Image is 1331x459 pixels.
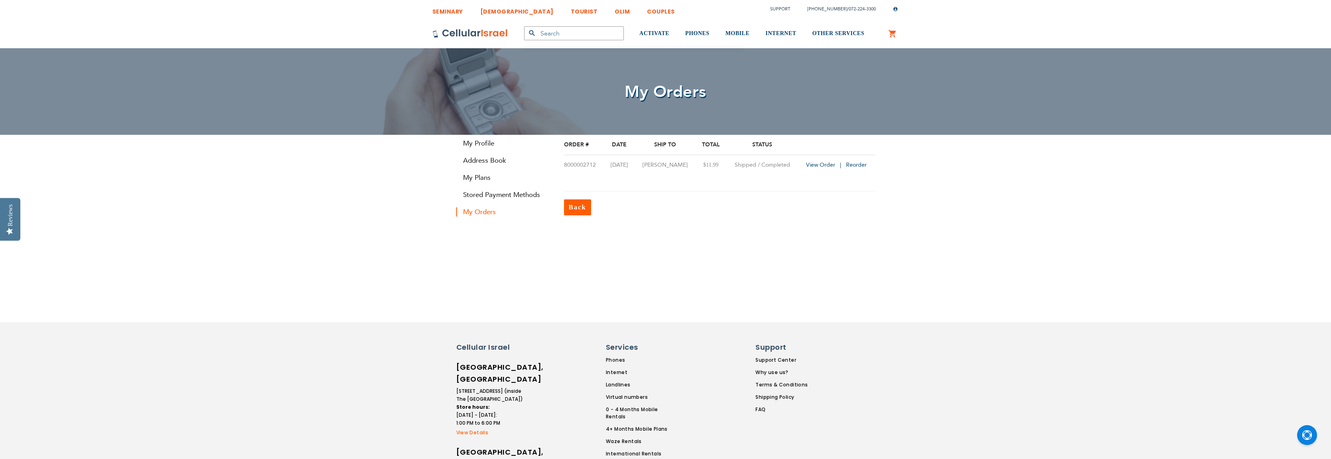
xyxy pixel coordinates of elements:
[849,6,876,12] a: 072-224-3300
[726,19,750,49] a: MOBILE
[703,162,718,168] span: $11.99
[564,155,604,175] td: 8000002712
[606,406,678,420] a: 0 - 4 Months Mobile Rentals
[456,173,552,182] a: My Plans
[765,30,796,36] span: INTERNET
[685,19,710,49] a: PHONES
[799,3,876,15] li: /
[480,2,554,17] a: [DEMOGRAPHIC_DATA]
[456,361,524,385] h6: [GEOGRAPHIC_DATA], [GEOGRAPHIC_DATA]
[635,135,696,155] th: Ship To
[606,369,678,376] a: Internet
[569,203,586,211] span: Back
[456,207,552,217] strong: My Orders
[755,394,808,401] a: Shipping Policy
[7,204,14,226] div: Reviews
[606,342,674,353] h6: Services
[846,161,867,169] a: Reorder
[564,199,591,215] a: Back
[456,404,490,410] strong: Store hours:
[625,81,706,103] span: My Orders
[639,19,669,49] a: ACTIVATE
[755,406,808,413] a: FAQ
[812,19,864,49] a: OTHER SERVICES
[456,429,524,436] a: View Details
[606,357,678,364] a: Phones
[647,2,675,17] a: COUPLES
[639,30,669,36] span: ACTIVATE
[755,381,808,388] a: Terms & Conditions
[456,190,552,199] a: Stored Payment Methods
[770,6,790,12] a: Support
[635,155,696,175] td: [PERSON_NAME]
[727,135,798,155] th: Status
[604,155,635,175] td: [DATE]
[755,369,808,376] a: Why use us?
[456,342,524,353] h6: Cellular Israel
[807,6,847,12] a: [PHONE_NUMBER]
[765,19,796,49] a: INTERNET
[685,30,710,36] span: PHONES
[606,381,678,388] a: Landlines
[755,342,803,353] h6: Support
[432,2,463,17] a: SEMINARY
[456,139,552,148] a: My Profile
[806,161,844,169] a: View Order
[524,26,624,40] input: Search
[432,29,508,38] img: Cellular Israel Logo
[726,30,750,36] span: MOBILE
[755,357,808,364] a: Support Center
[727,155,798,175] td: Shipped / Completed
[456,156,552,165] a: Address Book
[606,438,678,445] a: Waze Rentals
[564,135,604,155] th: Order #
[571,2,598,17] a: TOURIST
[806,161,835,169] span: View Order
[456,387,524,427] li: [STREET_ADDRESS] (inside The [GEOGRAPHIC_DATA]) [DATE] - [DATE]: 1:00 PM to 6:00 PM
[606,450,678,457] a: International Rentals
[615,2,630,17] a: OLIM
[606,426,678,433] a: 4+ Months Mobile Plans
[812,30,864,36] span: OTHER SERVICES
[695,135,726,155] th: Total
[604,135,635,155] th: Date
[606,394,678,401] a: Virtual numbers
